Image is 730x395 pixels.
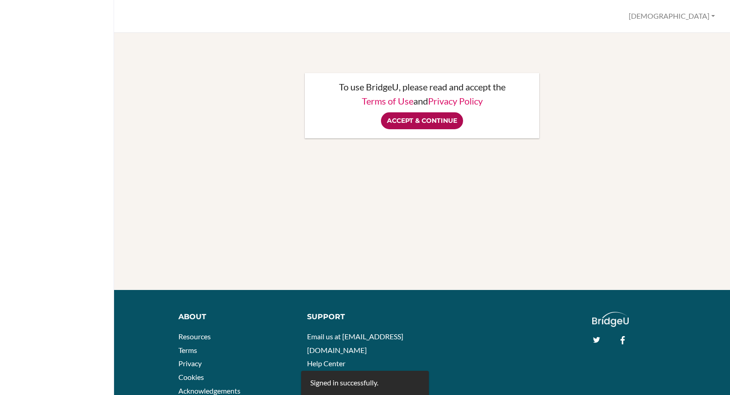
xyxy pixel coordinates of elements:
[362,95,413,106] a: Terms of Use
[592,312,629,327] img: logo_white@2x-f4f0deed5e89b7ecb1c2cc34c3e3d731f90f0f143d5ea2071677605dd97b5244.png
[307,312,415,322] div: Support
[625,8,719,25] button: [DEMOGRAPHIC_DATA]
[428,95,483,106] a: Privacy Policy
[314,96,530,105] p: and
[178,346,197,354] a: Terms
[381,112,463,129] input: Accept & Continue
[310,378,378,388] div: Signed in successfully.
[178,312,293,322] div: About
[178,332,211,341] a: Resources
[307,332,403,354] a: Email us at [EMAIL_ADDRESS][DOMAIN_NAME]
[314,82,530,91] p: To use BridgeU, please read and accept the
[178,359,202,368] a: Privacy
[307,359,345,368] a: Help Center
